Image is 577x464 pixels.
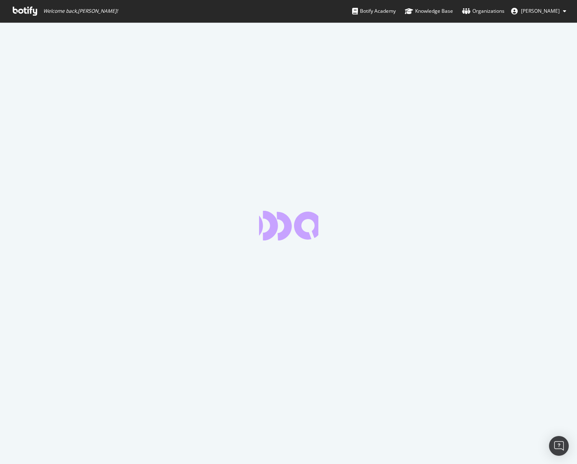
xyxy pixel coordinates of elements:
div: Botify Academy [352,7,396,15]
div: Open Intercom Messenger [549,436,569,456]
span: Welcome back, [PERSON_NAME] ! [43,8,118,14]
button: [PERSON_NAME] [505,5,573,18]
div: Knowledge Base [405,7,453,15]
div: Organizations [462,7,505,15]
span: Tony Fong [521,7,560,14]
